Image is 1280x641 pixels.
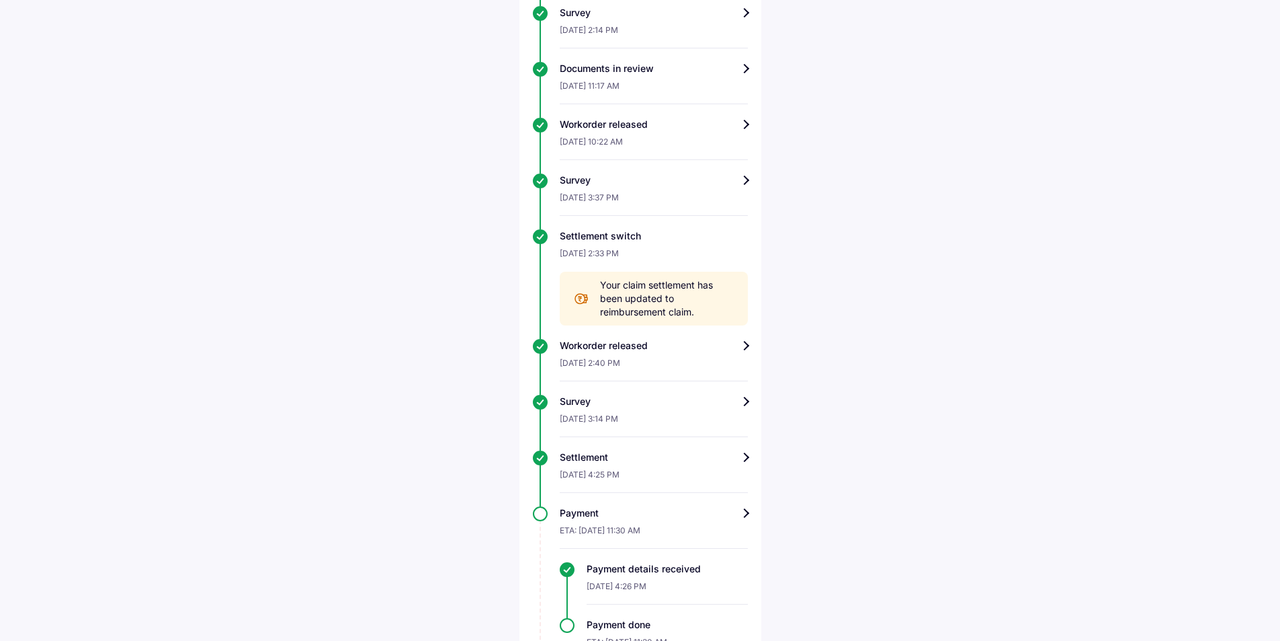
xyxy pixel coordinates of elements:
div: Workorder released [560,339,748,352]
div: Settlement switch [560,229,748,243]
div: [DATE] 2:40 PM [560,352,748,381]
div: [DATE] 4:25 PM [560,464,748,493]
div: Workorder released [560,118,748,131]
div: Survey [560,6,748,20]
div: [DATE] 3:14 PM [560,408,748,437]
div: [DATE] 2:14 PM [560,20,748,48]
div: Settlement [560,451,748,464]
div: [DATE] 4:26 PM [587,576,748,605]
div: [DATE] 10:22 AM [560,131,748,160]
div: [DATE] 3:37 PM [560,187,748,216]
div: Survey [560,395,748,408]
span: Your claim settlement has been updated to reimbursement claim. [600,278,734,319]
div: Survey [560,174,748,187]
div: [DATE] 2:33 PM [560,243,748,272]
div: ETA: [DATE] 11:30 AM [560,520,748,549]
div: [DATE] 11:17 AM [560,75,748,104]
div: Payment details received [587,562,748,576]
div: Documents in review [560,62,748,75]
div: Payment [560,506,748,520]
div: Payment done [587,618,748,632]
